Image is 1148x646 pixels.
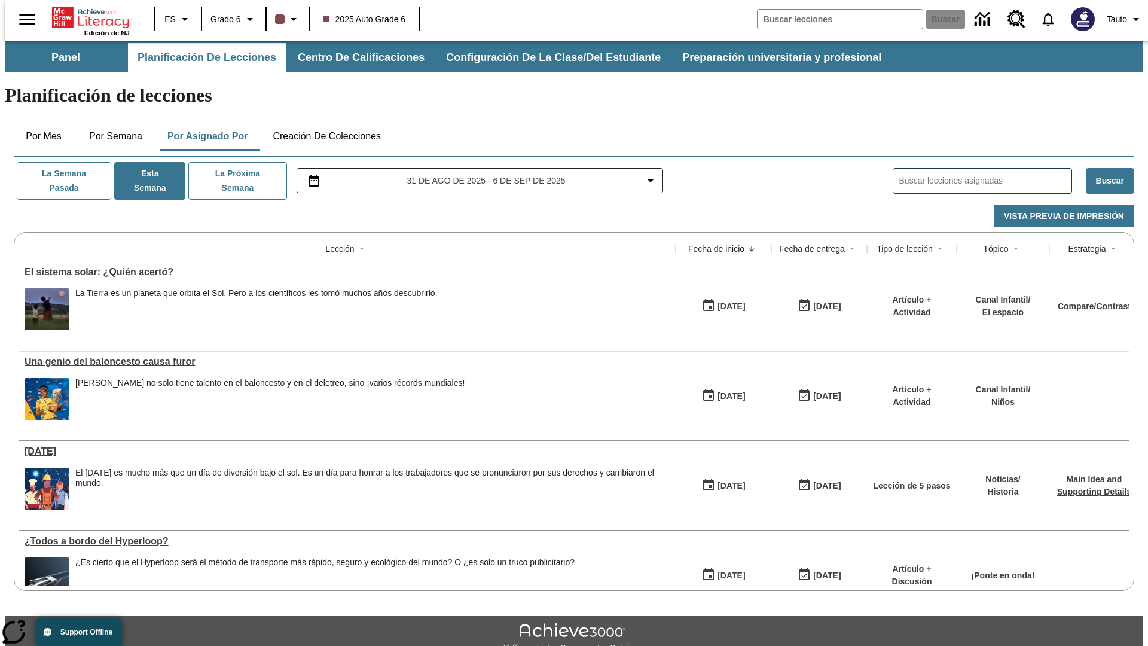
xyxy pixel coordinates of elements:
p: Canal Infantil / [976,383,1031,396]
div: El Día del Trabajo es mucho más que un día de diversión bajo el sol. Es un día para honrar a los ... [75,468,670,510]
a: Centro de recursos, Se abrirá en una pestaña nueva. [1000,3,1033,35]
button: Por asignado por [158,122,258,151]
div: [DATE] [813,389,841,404]
div: [DATE] [717,479,745,493]
div: El sistema solar: ¿Quién acertó? [25,267,670,278]
button: Centro de calificaciones [288,43,434,72]
img: Un niño señala la Luna en el cielo nocturno mientras otro niño mira. [25,288,69,330]
input: Buscar lecciones asignadas [899,172,1071,190]
div: Portada [52,4,130,36]
button: Por semana [80,122,152,151]
button: 09/01/25: Primer día en que estuvo disponible la lección [698,295,749,318]
button: Seleccione el intervalo de fechas opción del menú [302,173,658,188]
button: Lenguaje: ES, Selecciona un idioma [159,8,197,30]
p: Canal Infantil / [976,294,1031,306]
button: Esta semana [114,162,185,200]
img: una sonriente joven adolescente sostiene el trofeo del Concurso Nacional de Deletreo mientras cae... [25,378,69,420]
button: Grado: Grado 6, Elige un grado [206,8,262,30]
img: Representación artística del vehículo Hyperloop TT entrando en un túnel [25,557,69,599]
button: 09/01/25: Último día en que podrá accederse la lección [793,295,845,318]
button: 09/01/25: Primer día en que estuvo disponible la lección [698,474,749,497]
button: Planificación de lecciones [128,43,286,72]
div: [PERSON_NAME] no solo tiene talento en el baloncesto y en el deletreo, sino ¡varios récords mundi... [75,378,465,388]
p: Lección de 5 pasos [873,480,950,492]
div: Subbarra de navegación [5,43,892,72]
div: ¿Es cierto que el Hyperloop será el método de transporte más rápido, seguro y ecológico del mundo... [75,557,575,568]
button: Perfil/Configuración [1102,8,1148,30]
div: Zaila Avant-garde no solo tiene talento en el baloncesto y en el deletreo, sino ¡varios récords m... [75,378,465,420]
a: ¿Todos a bordo del Hyperloop?, Lecciones [25,536,670,547]
h1: Planificación de lecciones [5,84,1143,106]
a: Portada [52,5,130,29]
span: 31 de ago de 2025 - 6 de sep de 2025 [407,175,565,187]
div: Tipo de lección [877,243,933,255]
a: Notificaciones [1033,4,1064,35]
a: Compare/Contrast [1058,301,1131,311]
button: 09/07/25: Último día en que podrá accederse la lección [793,474,845,497]
button: Sort [355,242,369,256]
button: Por mes [14,122,74,151]
button: Preparación universitaria y profesional [673,43,891,72]
span: Support Offline [60,628,112,636]
p: Artículo + Actividad [873,294,951,319]
div: ¿Es cierto que el Hyperloop será el método de transporte más rápido, seguro y ecológico del mundo... [75,557,575,599]
a: Una genio del baloncesto causa furor, Lecciones [25,356,670,367]
a: Main Idea and Supporting Details [1057,474,1131,496]
p: Artículo + Discusión [873,563,951,588]
div: El [DATE] es mucho más que un día de diversión bajo el sol. Es un día para honrar a los trabajado... [75,468,670,488]
button: 09/01/25: Último día en que podrá accederse la lección [793,385,845,407]
div: [DATE] [717,389,745,404]
div: [DATE] [813,299,841,314]
button: Sort [744,242,759,256]
button: Sort [1009,242,1023,256]
div: La Tierra es un planeta que orbita el Sol. Pero a los científicos les tomó muchos años descubrirlo. [75,288,437,298]
div: [DATE] [717,568,745,583]
input: Buscar campo [758,10,923,29]
p: El espacio [976,306,1031,319]
div: Tópico [983,243,1008,255]
p: Noticias / [985,473,1020,486]
div: Estrategia [1068,243,1106,255]
div: [DATE] [717,299,745,314]
a: Centro de información [967,3,1000,36]
p: Artículo + Actividad [873,383,951,409]
div: Fecha de inicio [688,243,744,255]
button: Sort [845,242,859,256]
button: Sort [1106,242,1120,256]
button: Escoja un nuevo avatar [1064,4,1102,35]
div: [DATE] [813,568,841,583]
span: ES [164,13,176,26]
button: 07/21/25: Primer día en que estuvo disponible la lección [698,564,749,587]
div: Una genio del baloncesto causa furor [25,356,670,367]
svg: Collapse Date Range Filter [643,173,658,188]
div: Lección [325,243,354,255]
span: Grado 6 [210,13,241,26]
button: Vista previa de impresión [994,205,1134,228]
div: Día del Trabajo [25,446,670,457]
button: El color de la clase es café oscuro. Cambiar el color de la clase. [270,8,306,30]
button: Creación de colecciones [263,122,390,151]
span: 2025 Auto Grade 6 [323,13,406,26]
img: Avatar [1071,7,1095,31]
p: Niños [976,396,1031,409]
button: La próxima semana [188,162,286,200]
div: La Tierra es un planeta que orbita el Sol. Pero a los científicos les tomó muchos años descubrirlo. [75,288,437,330]
button: Abrir el menú lateral [10,2,45,37]
div: Subbarra de navegación [5,41,1143,72]
button: Support Offline [36,618,122,646]
div: ¿Todos a bordo del Hyperloop? [25,536,670,547]
div: [DATE] [813,479,841,493]
button: Sort [933,242,947,256]
span: Tauto [1107,13,1127,26]
img: una pancarta con fondo azul muestra la ilustración de una fila de diferentes hombres y mujeres co... [25,468,69,510]
button: Panel [6,43,126,72]
span: Edición de NJ [84,29,130,36]
div: Fecha de entrega [779,243,845,255]
button: La semana pasada [17,162,111,200]
button: 09/01/25: Primer día en que estuvo disponible la lección [698,385,749,407]
button: Configuración de la clase/del estudiante [436,43,670,72]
